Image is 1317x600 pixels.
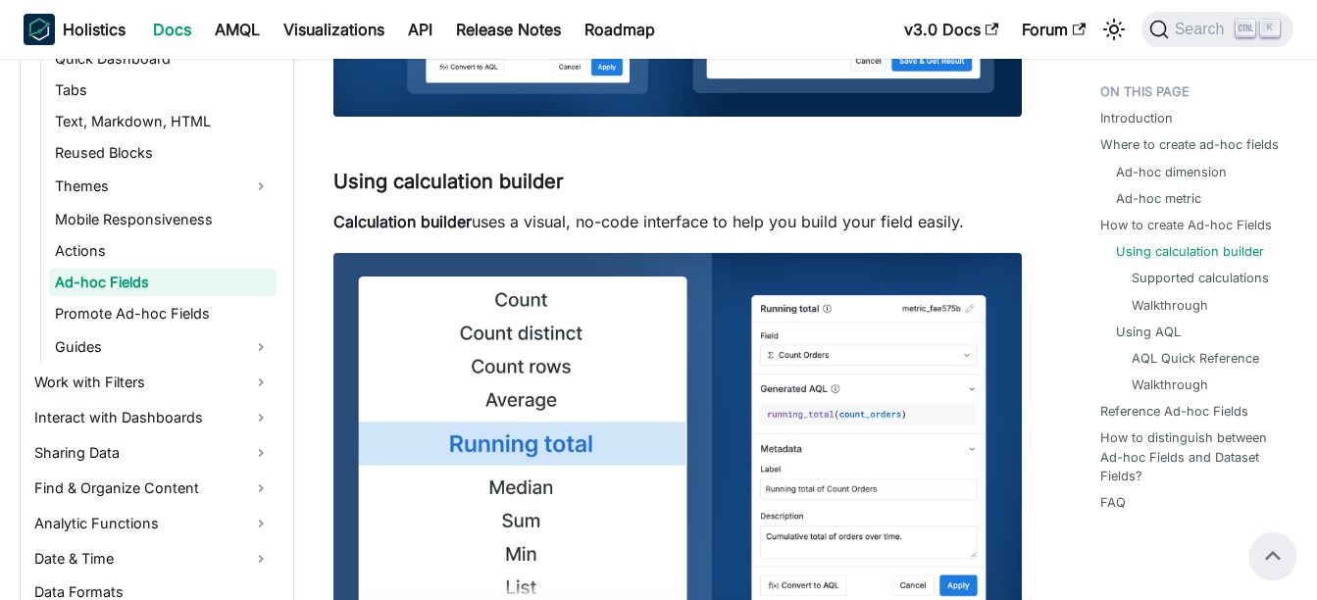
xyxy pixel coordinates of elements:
[333,210,1022,233] p: uses a visual, no-code interface to help you build your field easily.
[1100,216,1272,234] a: How to create Ad-hoc Fields
[396,14,444,45] a: API
[1098,14,1130,45] button: Switch between dark and light mode (currently light mode)
[141,14,203,45] a: Docs
[1100,402,1248,421] a: Reference Ad-hoc Fields
[49,45,277,73] a: Quick Dashboard
[28,437,277,469] a: Sharing Data
[892,14,1010,45] a: v3.0 Docs
[28,473,277,504] a: Find & Organize Content
[1260,20,1280,37] kbd: K
[203,14,272,45] a: AMQL
[1116,242,1264,261] a: Using calculation builder
[1116,323,1181,341] a: Using AQL
[49,269,277,296] a: Ad-hoc Fields
[24,14,126,45] a: HolisticsHolistics
[333,170,1022,194] h3: Using calculation builder
[49,171,277,202] a: Themes
[49,237,277,265] a: Actions
[1100,428,1286,485] a: How to distinguish between Ad-hoc Fields and Dataset Fields?
[63,18,126,41] b: Holistics
[333,212,472,231] strong: Calculation builder
[49,108,277,135] a: Text, Markdown, HTML
[49,300,277,327] a: Promote Ad-hoc Fields
[28,543,277,575] a: Date & Time
[1100,135,1279,154] a: Where to create ad-hoc fields
[1169,21,1237,38] span: Search
[573,14,667,45] a: Roadmap
[1010,14,1097,45] a: Forum
[1100,493,1126,512] a: FAQ
[1249,532,1296,579] button: Scroll back to top
[24,14,55,45] img: Holistics
[49,139,277,167] a: Reused Blocks
[1132,349,1259,368] a: AQL Quick Reference
[1132,269,1269,287] a: Supported calculations
[1132,375,1208,394] a: Walkthrough
[1141,12,1293,47] button: Search (Ctrl+K)
[1132,296,1208,315] a: Walkthrough
[28,508,277,539] a: Analytic Functions
[444,14,573,45] a: Release Notes
[1116,189,1201,208] a: Ad-hoc metric
[49,76,277,104] a: Tabs
[28,367,277,398] a: Work with Filters
[1100,109,1173,127] a: Introduction
[49,331,277,363] a: Guides
[272,14,396,45] a: Visualizations
[1116,163,1227,181] a: Ad-hoc dimension
[49,206,277,233] a: Mobile Responsiveness
[28,402,277,433] a: Interact with Dashboards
